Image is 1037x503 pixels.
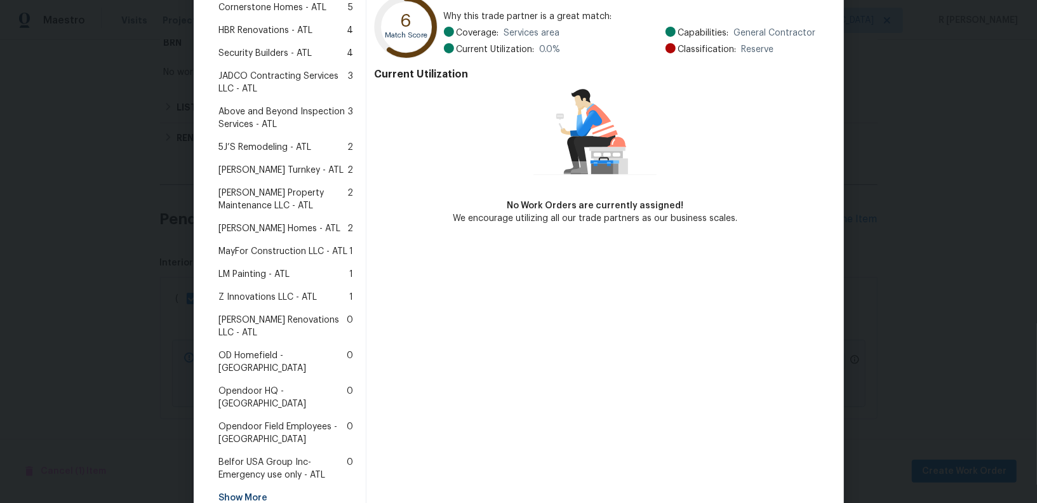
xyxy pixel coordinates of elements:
span: 2 [347,164,353,177]
span: 5J’S Remodeling - ATL [219,141,312,154]
span: Coverage: [457,27,499,39]
span: 4 [347,24,353,37]
span: Reserve [742,43,774,56]
text: 6 [401,13,412,30]
h4: Current Utilization [374,68,815,81]
span: 4 [347,47,353,60]
span: Current Utilization: [457,43,535,56]
span: Why this trade partner is a great match: [444,10,816,23]
span: LM Painting - ATL [219,268,290,281]
span: 1 [349,245,353,258]
span: [PERSON_NAME] Renovations LLC - ATL [219,314,347,339]
span: 0 [347,456,353,481]
span: [PERSON_NAME] Homes - ATL [219,222,341,235]
span: 0 [347,420,353,446]
span: 3 [348,70,353,95]
span: 0 [347,314,353,339]
span: 0.0 % [540,43,561,56]
div: No Work Orders are currently assigned! [453,199,737,212]
span: 2 [347,187,353,212]
span: 1 [349,291,353,304]
span: 0 [347,385,353,410]
span: Opendoor Field Employees - [GEOGRAPHIC_DATA] [219,420,347,446]
span: Above and Beyond Inspection Services - ATL [219,105,349,131]
span: MayFor Construction LLC - ATL [219,245,348,258]
span: General Contractor [734,27,816,39]
span: OD Homefield - [GEOGRAPHIC_DATA] [219,349,347,375]
span: Z Innovations LLC - ATL [219,291,318,304]
span: Belfor USA Group Inc-Emergency use only - ATL [219,456,347,481]
text: Match Score [385,32,428,39]
span: 2 [347,141,353,154]
span: JADCO Contracting Services LLC - ATL [219,70,349,95]
span: 1 [349,268,353,281]
span: 5 [348,1,353,14]
span: [PERSON_NAME] Turnkey - ATL [219,164,344,177]
span: Opendoor HQ - [GEOGRAPHIC_DATA] [219,385,347,410]
span: Classification: [678,43,737,56]
span: [PERSON_NAME] Property Maintenance LLC - ATL [219,187,348,212]
span: 2 [347,222,353,235]
span: 3 [348,105,353,131]
span: Security Builders - ATL [219,47,312,60]
span: HBR Renovations - ATL [219,24,313,37]
span: Capabilities: [678,27,729,39]
span: 0 [347,349,353,375]
span: Cornerstone Homes - ATL [219,1,327,14]
span: Services area [504,27,560,39]
div: We encourage utilizing all our trade partners as our business scales. [453,212,737,225]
